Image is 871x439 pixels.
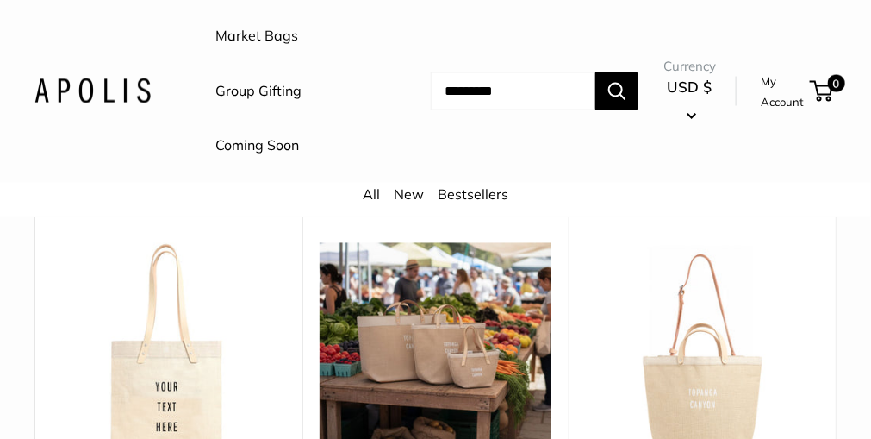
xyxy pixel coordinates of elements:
[828,75,845,92] span: 0
[34,78,151,103] img: Apolis
[663,73,716,129] button: USD $
[761,71,804,113] a: My Account
[215,23,298,49] a: Market Bags
[394,186,424,204] a: New
[663,54,716,78] span: Currency
[812,81,833,102] a: 0
[595,72,638,110] button: Search
[215,78,302,104] a: Group Gifting
[668,78,712,96] span: USD $
[438,186,508,204] a: Bestsellers
[215,134,299,160] a: Coming Soon
[431,72,595,110] input: Search...
[363,186,380,204] a: All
